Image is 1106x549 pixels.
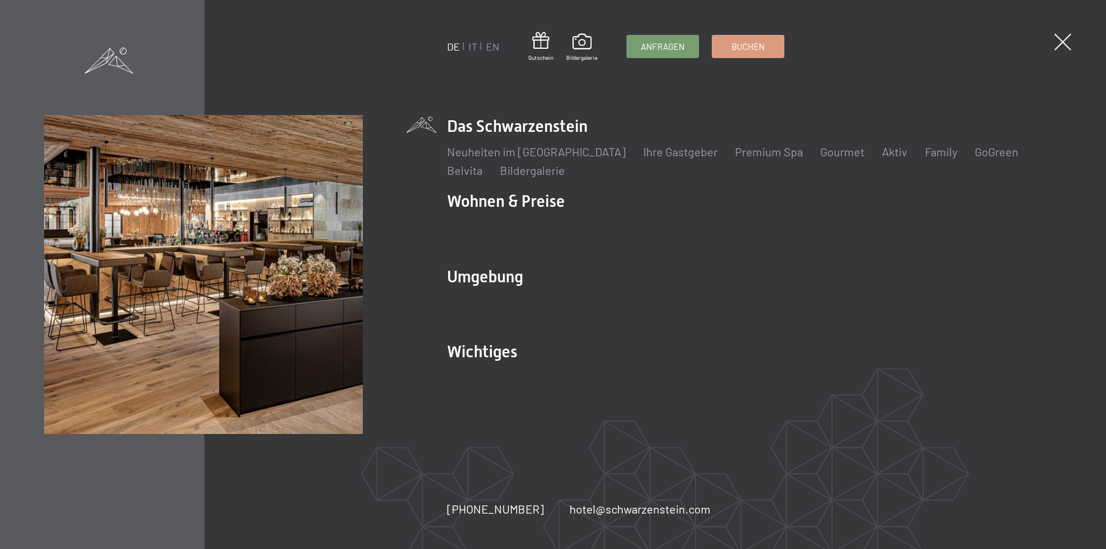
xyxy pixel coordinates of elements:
a: Gourmet [820,145,864,159]
span: Buchen [732,41,765,53]
a: Aktiv [882,145,907,159]
a: Anfragen [627,35,698,58]
a: Premium Spa [735,145,803,159]
a: Gutschein [528,32,553,62]
a: Family [925,145,957,159]
a: Bildergalerie [500,163,565,177]
img: Wellnesshotel Südtirol SCHWARZENSTEIN - Wellnessurlaub in den Alpen, Wandern und Wellness [44,115,363,434]
span: Gutschein [528,53,553,62]
span: [PHONE_NUMBER] [447,502,544,516]
a: Ihre Gastgeber [643,145,718,159]
a: DE [447,40,460,53]
a: GoGreen [975,145,1018,159]
a: Belvita [447,163,482,177]
span: Bildergalerie [566,53,597,62]
a: [PHONE_NUMBER] [447,501,544,517]
a: hotel@schwarzenstein.com [570,501,711,517]
a: EN [486,40,499,53]
a: Bildergalerie [566,34,597,62]
span: Anfragen [641,41,685,53]
a: Buchen [712,35,784,58]
a: IT [469,40,477,53]
a: Neuheiten im [GEOGRAPHIC_DATA] [447,145,626,159]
